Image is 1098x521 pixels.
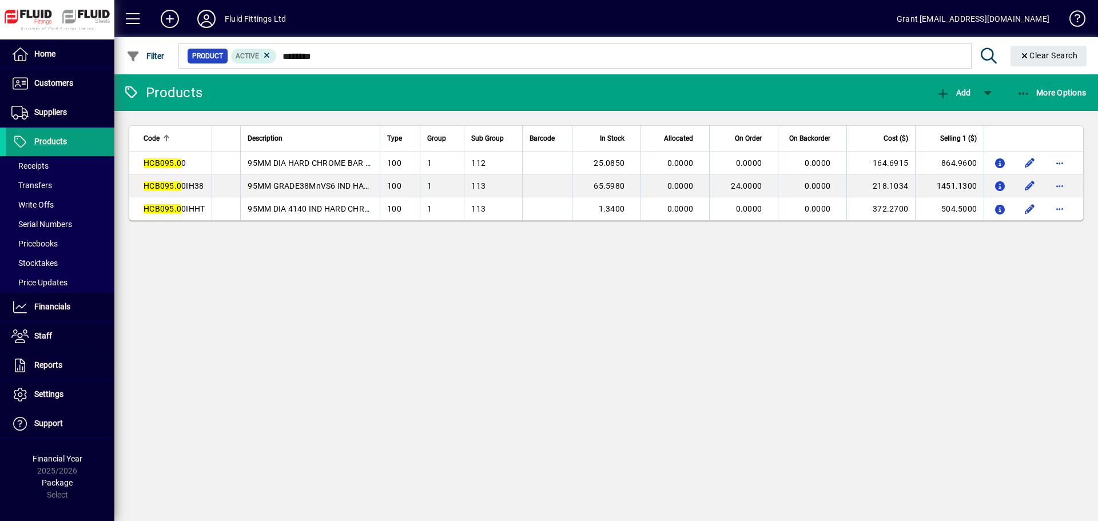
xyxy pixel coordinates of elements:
div: On Order [717,132,772,145]
div: Products [123,83,202,102]
span: Financial Year [33,454,82,463]
div: Sub Group [471,132,515,145]
em: HCB095.0 [144,158,181,168]
button: Add [152,9,188,29]
span: Pricebooks [11,239,58,248]
span: 25.0850 [594,158,624,168]
span: Type [387,132,402,145]
span: Cost ($) [884,132,908,145]
span: 0.0000 [667,181,694,190]
em: HCB095.0 [144,204,181,213]
a: Price Updates [6,273,114,292]
span: Price Updates [11,278,67,287]
span: 1 [427,158,432,168]
span: Suppliers [34,108,67,117]
mat-chip: Activation Status: Active [231,49,277,63]
a: Staff [6,322,114,351]
span: 0.0000 [667,158,694,168]
span: 0.0000 [667,204,694,213]
td: 372.2700 [846,197,915,220]
span: In Stock [600,132,624,145]
span: Clear Search [1020,51,1078,60]
span: Description [248,132,283,145]
span: Serial Numbers [11,220,72,229]
span: Group [427,132,446,145]
button: Edit [1021,154,1039,172]
span: 0.0000 [736,158,762,168]
div: In Stock [579,132,635,145]
a: Suppliers [6,98,114,127]
span: 1.3400 [599,204,625,213]
button: Profile [188,9,225,29]
div: Allocated [648,132,703,145]
div: Group [427,132,457,145]
button: Clear [1011,46,1087,66]
span: Settings [34,389,63,399]
span: Selling 1 ($) [940,132,977,145]
em: HCB095.0 [144,181,181,190]
span: 100 [387,181,401,190]
a: Support [6,409,114,438]
td: 218.1034 [846,174,915,197]
span: Add [936,88,970,97]
a: Customers [6,69,114,98]
span: Financials [34,302,70,311]
button: More options [1051,177,1069,195]
span: 1 [427,181,432,190]
span: Staff [34,331,52,340]
a: Serial Numbers [6,214,114,234]
span: 65.5980 [594,181,624,190]
div: Description [248,132,373,145]
span: Barcode [530,132,555,145]
span: 113 [471,181,486,190]
span: 100 [387,204,401,213]
div: Barcode [530,132,565,145]
div: Code [144,132,205,145]
span: Package [42,478,73,487]
span: Write Offs [11,200,54,209]
a: Pricebooks [6,234,114,253]
a: Knowledge Base [1061,2,1084,39]
span: 95MM DIA HARD CHROME BAR 1045 [248,158,384,168]
span: Reports [34,360,62,369]
span: Support [34,419,63,428]
div: Grant [EMAIL_ADDRESS][DOMAIN_NAME] [897,10,1049,28]
span: 0IH38 [144,181,204,190]
span: 95MM DIA 4140 IND HARD CHROME BAR [248,204,399,213]
a: Stocktakes [6,253,114,273]
span: 1 [427,204,432,213]
span: 0.0000 [805,181,831,190]
a: Reports [6,351,114,380]
span: 113 [471,204,486,213]
a: Financials [6,293,114,321]
button: More options [1051,154,1069,172]
span: 95MM GRADE38MnVS6 IND HAR CHROME BAR [248,181,423,190]
button: Edit [1021,177,1039,195]
a: Settings [6,380,114,409]
button: More options [1051,200,1069,218]
button: Edit [1021,200,1039,218]
span: 24.0000 [731,181,762,190]
a: Home [6,40,114,69]
a: Write Offs [6,195,114,214]
a: Receipts [6,156,114,176]
span: Customers [34,78,73,88]
div: Type [387,132,413,145]
a: Transfers [6,176,114,195]
span: Products [34,137,67,146]
button: More Options [1014,82,1089,103]
span: 0.0000 [736,204,762,213]
span: Product [192,50,223,62]
button: Add [933,82,973,103]
div: On Backorder [785,132,841,145]
span: On Order [735,132,762,145]
span: Filter [126,51,165,61]
div: Fluid Fittings Ltd [225,10,286,28]
span: 112 [471,158,486,168]
span: 0.0000 [805,204,831,213]
td: 864.9600 [915,152,984,174]
span: 0 [144,158,186,168]
span: More Options [1017,88,1087,97]
td: 1451.1300 [915,174,984,197]
span: Home [34,49,55,58]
